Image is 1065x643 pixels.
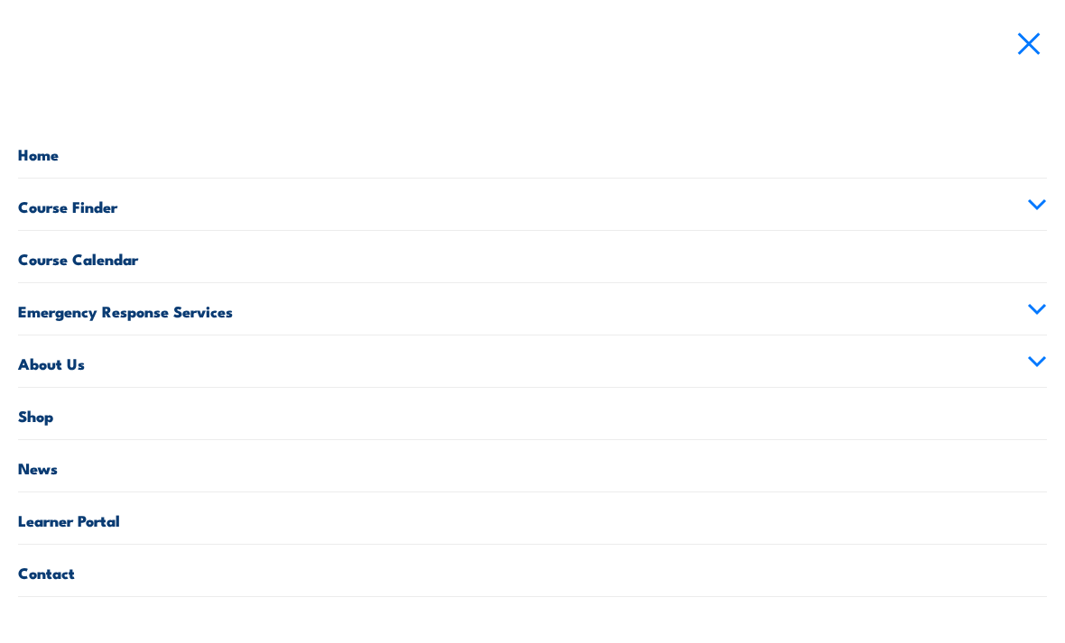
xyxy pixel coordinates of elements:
[18,335,1047,387] a: About Us
[18,126,1047,178] a: Home
[18,283,1047,335] a: Emergency Response Services
[18,388,1047,439] a: Shop
[18,492,1047,544] a: Learner Portal
[18,545,1047,596] a: Contact
[18,231,1047,282] a: Course Calendar
[18,440,1047,491] a: News
[18,179,1047,230] a: Course Finder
